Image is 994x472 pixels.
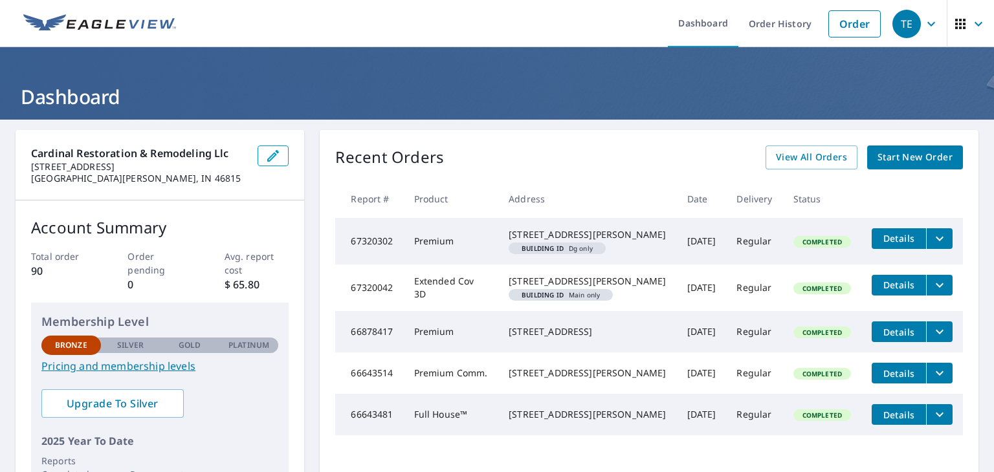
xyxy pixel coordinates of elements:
[867,145,963,169] a: Start New Order
[726,218,782,264] td: Regular
[514,245,601,252] span: Dg only
[879,409,918,421] span: Details
[41,389,184,418] a: Upgrade To Silver
[335,180,403,218] th: Report #
[879,326,918,338] span: Details
[677,352,727,394] td: [DATE]
[404,180,499,218] th: Product
[404,352,499,394] td: Premium Comm.
[926,228,953,249] button: filesDropdownBtn-67320302
[926,363,953,383] button: filesDropdownBtn-66643514
[522,245,564,252] em: Building ID
[509,325,666,338] div: [STREET_ADDRESS]
[795,284,850,293] span: Completed
[872,363,926,383] button: detailsBtn-66643514
[179,339,201,351] p: Gold
[879,367,918,380] span: Details
[872,321,926,342] button: detailsBtn-66878417
[677,394,727,435] td: [DATE]
[16,83,978,110] h1: Dashboard
[335,264,403,311] td: 67320042
[795,411,850,420] span: Completed
[225,250,289,277] p: Avg. report cost
[41,433,278,449] p: 2025 Year To Date
[828,10,881,38] a: Order
[878,149,953,166] span: Start New Order
[509,228,666,241] div: [STREET_ADDRESS][PERSON_NAME]
[31,250,96,263] p: Total order
[335,311,403,352] td: 66878417
[926,275,953,295] button: filesDropdownBtn-67320042
[55,339,87,351] p: Bronze
[783,180,861,218] th: Status
[879,232,918,244] span: Details
[335,218,403,264] td: 67320302
[677,264,727,311] td: [DATE]
[892,10,921,38] div: TE
[726,264,782,311] td: Regular
[795,369,850,378] span: Completed
[41,358,278,374] a: Pricing and membership levels
[872,228,926,249] button: detailsBtn-67320302
[926,321,953,342] button: filesDropdownBtn-66878417
[404,394,499,435] td: Full House™
[726,180,782,218] th: Delivery
[677,311,727,352] td: [DATE]
[225,277,289,292] p: $ 65.80
[872,404,926,425] button: detailsBtn-66643481
[726,311,782,352] td: Regular
[31,216,289,239] p: Account Summary
[726,394,782,435] td: Regular
[31,263,96,279] p: 90
[776,149,847,166] span: View All Orders
[228,339,269,351] p: Platinum
[31,173,247,184] p: [GEOGRAPHIC_DATA][PERSON_NAME], IN 46815
[52,396,173,411] span: Upgrade To Silver
[677,180,727,218] th: Date
[31,145,247,161] p: Cardinal Restoration & Remodeling Llc
[509,367,666,380] div: [STREET_ADDRESS][PERSON_NAME]
[404,264,499,311] td: Extended Cov 3D
[677,218,727,264] td: [DATE]
[522,292,564,298] em: Building ID
[335,394,403,435] td: 66643481
[23,14,176,34] img: EV Logo
[498,180,676,218] th: Address
[766,145,857,169] a: View All Orders
[117,339,144,351] p: Silver
[795,237,850,246] span: Completed
[127,277,192,292] p: 0
[514,292,608,298] span: Main only
[335,145,444,169] p: Recent Orders
[127,250,192,277] p: Order pending
[404,218,499,264] td: Premium
[41,313,278,330] p: Membership Level
[509,408,666,421] div: [STREET_ADDRESS][PERSON_NAME]
[926,404,953,425] button: filesDropdownBtn-66643481
[509,275,666,288] div: [STREET_ADDRESS][PERSON_NAME]
[31,161,247,173] p: [STREET_ADDRESS]
[872,275,926,295] button: detailsBtn-67320042
[335,352,403,394] td: 66643514
[795,328,850,337] span: Completed
[726,352,782,394] td: Regular
[404,311,499,352] td: Premium
[879,279,918,291] span: Details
